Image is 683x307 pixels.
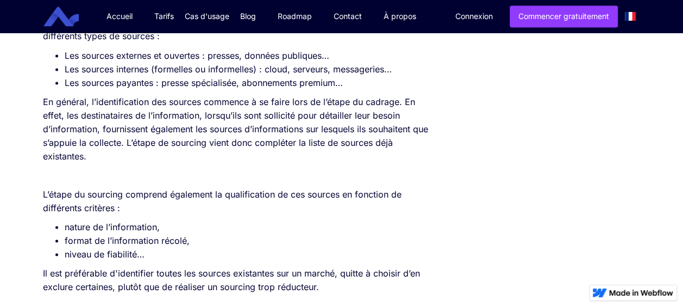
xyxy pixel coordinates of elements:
li: niveau de fiabilité… [65,247,438,261]
img: Made in Webflow [609,290,673,296]
li: Les sources externes et ouvertes : presses, données publiques… [65,48,438,62]
p: Il est préférable d'identifier toutes les sources existantes sur un marché, quitte à choisir d’en... [43,266,438,293]
p: ‍ [43,168,438,182]
li: Les sources internes (formelles ou informelles) : cloud, serveurs, messageries… [65,62,438,76]
p: L’étape du sourcing comprend également la qualification de ces sources en fonction de différents ... [43,187,438,214]
a: home [52,7,87,27]
div: Cas d'usage [185,11,229,22]
li: format de l’information récolé, [65,234,438,247]
a: Commencer gratuitement [510,5,618,27]
a: Connexion [447,6,501,27]
li: nature de l’information, [65,220,438,234]
p: En général, l’identification des sources commence à se faire lors de l’étape du cadrage. En effet... [43,95,438,163]
li: Les sources payantes : presse spécialisée, abonnements premium… [65,76,438,89]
